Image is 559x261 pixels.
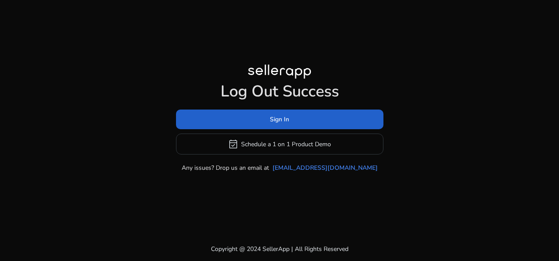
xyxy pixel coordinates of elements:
[273,163,378,172] a: [EMAIL_ADDRESS][DOMAIN_NAME]
[176,82,383,101] h1: Log Out Success
[270,115,289,124] span: Sign In
[176,110,383,129] button: Sign In
[228,139,238,149] span: event_available
[176,134,383,155] button: event_availableSchedule a 1 on 1 Product Demo
[182,163,269,172] p: Any issues? Drop us an email at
